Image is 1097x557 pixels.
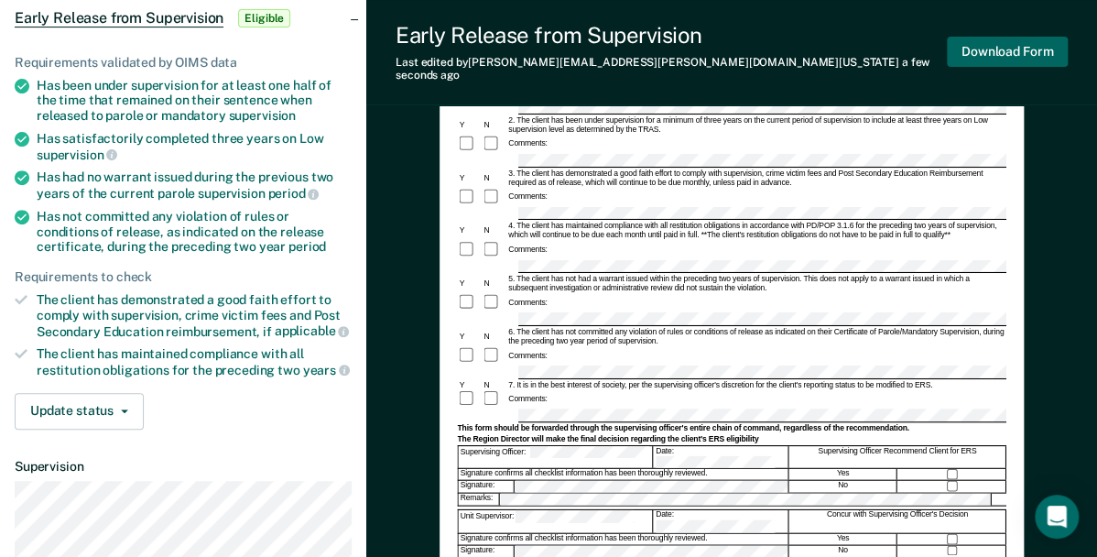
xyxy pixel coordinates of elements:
div: Supervising Officer: [458,445,652,467]
div: Supervising Officer Recommend Client for ERS [789,445,1006,467]
div: This form should be forwarded through the supervising officer's entire chain of command, regardle... [457,422,1005,432]
span: period [267,186,319,201]
div: Unit Supervisor: [458,509,652,531]
div: Has been under supervision for at least one half of the time that remained on their sentence when... [37,78,352,124]
div: Y [457,379,482,389]
div: Yes [789,469,897,479]
div: Signature: [458,480,514,492]
div: Date: [654,509,788,531]
div: 3. The client has demonstrated a good faith effort to comply with supervision, crime victim fees ... [506,168,1006,187]
button: Download Form [947,37,1068,67]
div: No [789,544,897,556]
div: The client has demonstrated a good faith effort to comply with supervision, crime victim fees and... [37,292,352,339]
div: N [482,332,506,342]
span: supervision [229,108,296,123]
div: Y [457,225,482,235]
div: Signature: [458,544,514,556]
div: Comments: [506,245,549,255]
div: Has not committed any violation of rules or conditions of release, as indicated on the release ce... [37,209,352,255]
div: N [482,278,506,289]
button: Update status [15,393,144,430]
span: supervision [37,147,117,162]
div: 4. The client has maintained compliance with all restitution obligations in accordance with PD/PO... [506,221,1006,240]
span: years [303,363,350,377]
div: 6. The client has not committed any violation of rules or conditions of release as indicated on t... [506,327,1006,346]
div: N [482,379,506,389]
span: period [288,239,326,254]
div: Y [457,332,482,342]
div: Y [457,173,482,183]
div: Remarks: [458,493,500,505]
dt: Supervision [15,459,352,475]
span: a few seconds ago [396,56,929,82]
div: Early Release from Supervision [396,22,947,49]
div: 2. The client has been under supervision for a minimum of three years on the current period of su... [506,115,1006,134]
div: Has had no warrant issued during the previous two years of the current parole supervision [37,169,352,201]
div: Signature confirms all checklist information has been thoroughly reviewed. [458,533,788,543]
div: Has satisfactorily completed three years on Low [37,131,352,162]
div: Y [457,120,482,130]
span: Early Release from Supervision [15,9,223,27]
div: Y [457,278,482,289]
div: Last edited by [PERSON_NAME][EMAIL_ADDRESS][PERSON_NAME][DOMAIN_NAME][US_STATE] [396,56,947,82]
div: Comments: [506,351,549,361]
div: No [789,480,897,492]
div: Comments: [506,139,549,149]
div: Date: [654,445,788,467]
div: Comments: [506,192,549,202]
div: 7. It is in the best interest of society, per the supervising officer's discretion for the client... [506,379,1006,389]
div: The client has maintained compliance with all restitution obligations for the preceding two [37,346,352,377]
div: Concur with Supervising Officer's Decision [789,509,1006,531]
div: N [482,120,506,130]
span: Eligible [238,9,290,27]
div: Signature confirms all checklist information has been thoroughly reviewed. [458,469,788,479]
div: Comments: [506,394,549,404]
div: Requirements validated by OIMS data [15,55,352,71]
div: N [482,173,506,183]
div: Yes [789,533,897,543]
div: Open Intercom Messenger [1035,495,1079,539]
div: Requirements to check [15,269,352,285]
div: The Region Director will make the final decision regarding the client's ERS eligibility [457,433,1005,443]
div: N [482,225,506,235]
div: Comments: [506,298,549,308]
span: applicable [275,323,349,338]
div: 5. The client has not had a warrant issued within the preceding two years of supervision. This do... [506,274,1006,293]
